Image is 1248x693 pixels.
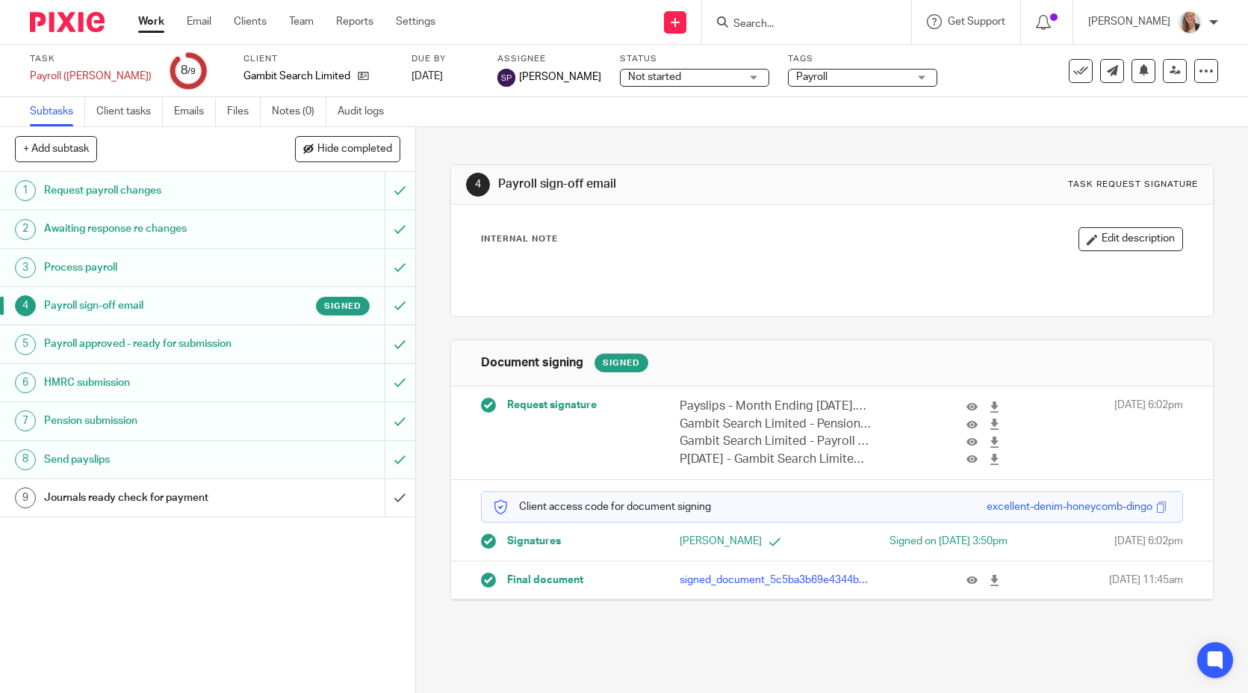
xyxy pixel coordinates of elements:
h1: Journals ready check for payment [44,487,261,509]
input: Search [732,18,866,31]
label: Task [30,53,152,65]
button: Hide completed [295,136,400,161]
div: excellent-denim-honeycomb-dingo [987,499,1152,514]
div: 6 [15,372,36,393]
a: Settings [396,14,435,29]
span: [DATE] [412,71,443,81]
span: Final document [507,573,583,588]
a: Client tasks [96,97,163,126]
div: 2 [15,219,36,240]
div: 7 [15,410,36,431]
span: Get Support [948,16,1005,27]
h1: Payroll approved - ready for submission [44,333,261,355]
p: [PERSON_NAME] [680,534,832,549]
p: Gambit Search Limited - Payroll Summary - Month 4.pdf [680,433,872,450]
p: Internal Note [481,233,558,245]
a: Emails [174,97,216,126]
span: Signed [324,300,361,312]
small: /9 [187,67,196,76]
img: Pixie [30,12,105,32]
span: Hide completed [317,144,392,155]
a: Email [187,14,211,29]
div: 4 [466,173,490,197]
a: Notes (0) [272,97,326,126]
h1: Payroll sign-off email [498,176,864,192]
h1: Process payroll [44,256,261,279]
h1: Pension submission [44,410,261,432]
div: 8 [15,449,36,470]
img: IMG_9257.jpg [1178,10,1202,34]
span: Not started [628,72,681,82]
a: Audit logs [338,97,395,126]
div: 5 [15,334,36,355]
p: signed_document_5c5ba3b69e4344be967063f7486af0b1.pdf [680,573,872,588]
p: [PERSON_NAME] [1088,14,1170,29]
h1: Send payslips [44,449,261,471]
div: Signed on [DATE] 3:50pm [855,534,1008,549]
span: Payroll [796,72,828,82]
h1: Awaiting response re changes [44,218,261,240]
a: Clients [234,14,267,29]
p: Gambit Search Limited [243,69,350,84]
button: Edit description [1078,227,1183,251]
div: 9 [15,487,36,508]
a: Team [289,14,314,29]
div: 3 [15,257,36,278]
h1: Payroll sign-off email [44,295,261,317]
span: [DATE] 6:02pm [1114,398,1183,468]
a: Reports [336,14,373,29]
div: Signed [594,354,648,372]
label: Due by [412,53,479,65]
a: Work [138,14,164,29]
span: [DATE] 6:02pm [1114,534,1183,549]
span: Request signature [507,398,597,413]
a: Subtasks [30,97,85,126]
p: P[DATE] - Gambit Search Limited.pdf [680,451,872,468]
span: Signatures [507,534,561,549]
span: [PERSON_NAME] [519,70,601,84]
div: 8 [181,62,196,79]
h1: Request payroll changes [44,179,261,202]
div: 4 [15,295,36,316]
a: Files [227,97,261,126]
p: Payslips - Month Ending [DATE].pdf [680,398,872,415]
img: svg%3E [497,69,515,87]
label: Status [620,53,769,65]
div: Payroll ([PERSON_NAME]) [30,69,152,84]
p: Gambit Search Limited - Pensions - Month 4.pdf [680,416,872,433]
button: + Add subtask [15,136,97,161]
h1: HMRC submission [44,372,261,394]
div: Task request signature [1068,179,1198,191]
div: Payroll (Louise) [30,69,152,84]
p: Client access code for document signing [493,499,711,514]
label: Assignee [497,53,601,65]
label: Client [243,53,393,65]
h1: Document signing [481,355,583,371]
div: 1 [15,180,36,201]
label: Tags [788,53,937,65]
span: [DATE] 11:45am [1109,573,1183,588]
